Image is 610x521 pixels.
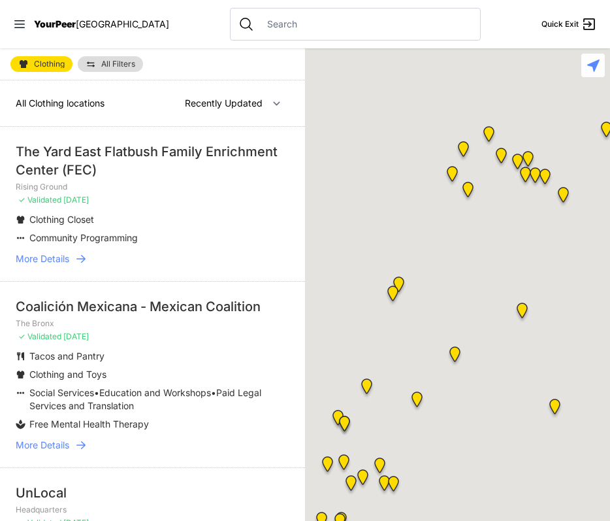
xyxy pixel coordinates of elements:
[16,97,104,109] span: All Clothing locations
[76,18,169,29] span: [GEOGRAPHIC_DATA]
[493,148,509,169] div: The PILLARS – Holistic Recovery Support
[16,297,289,316] div: Coalición Mexicana - Mexican Coalition
[447,346,463,367] div: Manhattan
[514,303,530,324] div: Avenue Church
[29,418,149,429] span: Free Mental Health Therapy
[29,369,106,380] span: Clothing and Toys
[259,18,472,31] input: Search
[520,151,536,172] div: Manhattan
[16,439,289,452] a: More Details
[34,60,65,68] span: Clothing
[16,484,289,502] div: UnLocal
[94,387,99,398] span: •
[509,154,526,175] div: Uptown/Harlem DYCD Youth Drop-in Center
[336,416,353,437] div: Metro Baptist Church
[29,350,104,361] span: Tacos and Pantry
[319,456,336,477] div: Chelsea
[34,20,169,28] a: YourPeer[GEOGRAPHIC_DATA]
[10,56,72,72] a: Clothing
[385,476,402,497] div: Mainchance Adult Drop-in Center
[330,410,346,431] div: New York
[16,182,289,192] p: Rising Ground
[355,469,371,490] div: Headquarters
[343,475,359,496] div: New Location, Headquarters
[391,277,407,297] div: Pathways Adult Drop-In Program
[460,182,476,203] div: The Cathedral Church of St. John the Divine
[16,252,69,265] span: More Details
[101,60,135,68] span: All Filters
[555,187,571,208] div: Main Location
[211,387,216,398] span: •
[78,56,143,72] a: All Filters
[527,167,543,188] div: Manhattan
[63,331,89,341] span: [DATE]
[444,166,460,187] div: Ford Hall
[376,475,393,496] div: Greater New York City
[16,143,289,179] div: The Yard East Flatbush Family Enrichment Center (FEC)
[29,232,138,243] span: Community Programming
[537,169,553,190] div: East Harlem
[29,214,94,225] span: Clothing Closet
[541,19,579,29] span: Quick Exit
[63,195,89,205] span: [DATE]
[16,439,69,452] span: More Details
[16,252,289,265] a: More Details
[18,195,61,205] span: ✓ Validated
[455,141,472,162] div: Manhattan
[18,331,61,341] span: ✓ Validated
[99,387,211,398] span: Education and Workshops
[541,16,597,32] a: Quick Exit
[359,378,375,399] div: 9th Avenue Drop-in Center
[34,18,76,29] span: YourPeer
[29,387,94,398] span: Social Services
[547,399,563,420] div: Fancy Thrift Shop
[336,454,352,475] div: Antonio Olivieri Drop-in Center
[16,505,289,515] p: Headquarters
[16,318,289,329] p: The Bronx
